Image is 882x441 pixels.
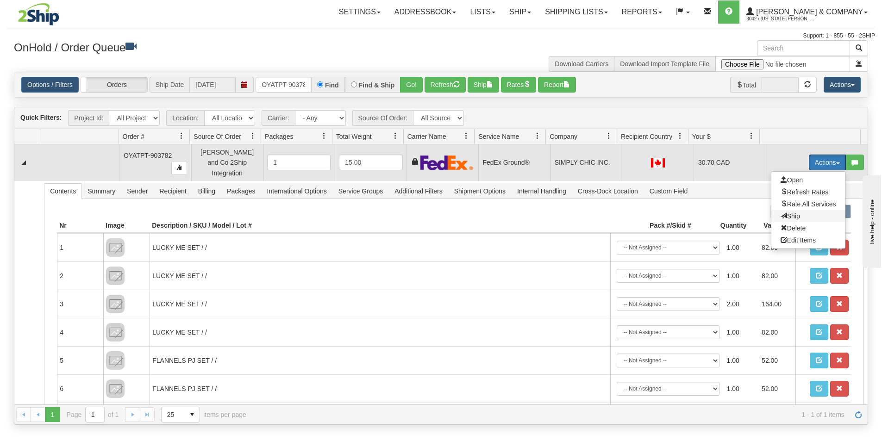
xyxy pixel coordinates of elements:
button: Search [850,40,868,56]
img: 8DAB37Fk3hKpn3AAAAAElFTkSuQmCC [106,379,125,398]
h3: OnHold / Order Queue [14,40,434,54]
span: 25 [167,410,179,419]
th: Nr [57,218,103,233]
td: LUCKY ME SET / / [150,318,610,346]
td: 1.00 [723,237,758,258]
img: 8DAB37Fk3hKpn3AAAAAElFTkSuQmCC [106,323,125,342]
img: logo3042.jpg [7,2,70,26]
button: Ship [468,77,499,93]
input: Import [715,56,850,72]
a: Total Weight filter column settings [388,128,403,144]
span: Source Of Order [194,132,241,141]
img: CA [651,158,665,168]
label: Documents [770,205,809,218]
td: 5 [57,346,103,374]
a: Company filter column settings [601,128,617,144]
span: select [185,407,200,422]
a: Refresh [851,407,866,422]
span: 1 - 1 of 1 items [259,411,844,418]
input: Page 1 [86,407,104,422]
label: Find & Ship [359,82,395,88]
button: Actions [824,77,861,93]
span: Ship Date [150,77,189,93]
div: [PERSON_NAME] and Co 2Ship Integration [195,147,259,178]
td: 1 [57,233,103,261]
div: grid toolbar [14,107,868,129]
span: Recipient [154,184,192,199]
img: 8DAB37Fk3hKpn3AAAAAElFTkSuQmCC [106,295,125,313]
span: Edit Items [781,236,816,244]
button: Actions [809,155,846,170]
button: Rates [501,77,537,93]
span: Carrier: [262,110,295,126]
th: Image [103,218,150,233]
span: Your $ [692,132,711,141]
td: FLANNELS PJ SET / / [150,403,610,431]
iframe: chat widget [861,173,881,267]
a: Open [771,174,845,186]
td: 52.00 [758,378,793,399]
td: 2 [57,261,103,290]
span: Project Id: [68,110,109,126]
span: Page of 1 [67,407,119,422]
span: Carrier Name [407,132,446,141]
button: Refresh [425,77,466,93]
div: Support: 1 - 855 - 55 - 2SHIP [7,32,875,40]
span: 3042 / [US_STATE][PERSON_NAME] [746,14,816,24]
a: Addressbook [388,0,463,24]
a: Options / Filters [21,77,79,93]
th: Pack #/Skid # [610,218,694,233]
img: 8DAB37Fk3hKpn3AAAAAElFTkSuQmCC [106,351,125,370]
span: Open [781,176,803,184]
a: Recipient Country filter column settings [672,128,688,144]
th: Quantity [694,218,749,233]
span: Internal Handling [512,184,572,199]
input: Order # [256,77,311,93]
span: Service Groups [333,184,388,199]
label: Orders [81,77,147,92]
td: 30.70 CAD [694,144,765,180]
span: Delete [781,224,806,232]
a: Lists [463,0,502,24]
span: Packages [265,132,293,141]
span: Refresh Rates [781,188,828,196]
a: Carrier Name filter column settings [458,128,474,144]
span: Packages [221,184,261,199]
span: Sender [121,184,153,199]
td: 1.00 [723,378,758,399]
span: International Options [262,184,332,199]
span: Cross-Dock Location [572,184,644,199]
th: Value [749,218,795,233]
td: 7 [57,403,103,431]
img: 8DAB37Fk3hKpn3AAAAAElFTkSuQmCC [106,267,125,285]
span: items per page [161,407,246,422]
span: Shipment Options [449,184,511,199]
span: Location: [166,110,204,126]
td: 1.00 [723,350,758,371]
label: Find [325,82,339,88]
td: FLANNELS PJ SET / / [150,374,610,403]
a: Your $ filter column settings [744,128,759,144]
label: Quick Filters: [20,113,62,122]
td: 82.00 [758,237,793,258]
span: Service Name [478,132,519,141]
button: Copy to clipboard [171,161,187,175]
td: 1.00 [723,322,758,343]
a: Ship [502,0,538,24]
td: FedEx Ground® [478,144,550,180]
span: Summary [82,184,121,199]
th: Description / SKU / Model / Lot # [150,218,610,233]
span: Order # [123,132,144,141]
span: [PERSON_NAME] & Company [754,8,863,16]
a: Source Of Order filter column settings [245,128,261,144]
td: LUCKY ME SET / / [150,290,610,318]
span: Page 1 [45,407,60,422]
img: 8DAB37Fk3hKpn3AAAAAElFTkSuQmCC [106,238,125,257]
td: 82.00 [758,322,793,343]
span: OYATPT-903782 [124,152,172,159]
span: Contents [44,184,81,199]
a: Order # filter column settings [174,128,189,144]
a: Shipping lists [538,0,614,24]
td: SIMPLY CHIC INC. [550,144,622,180]
td: LUCKY ME SET / / [150,233,610,261]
